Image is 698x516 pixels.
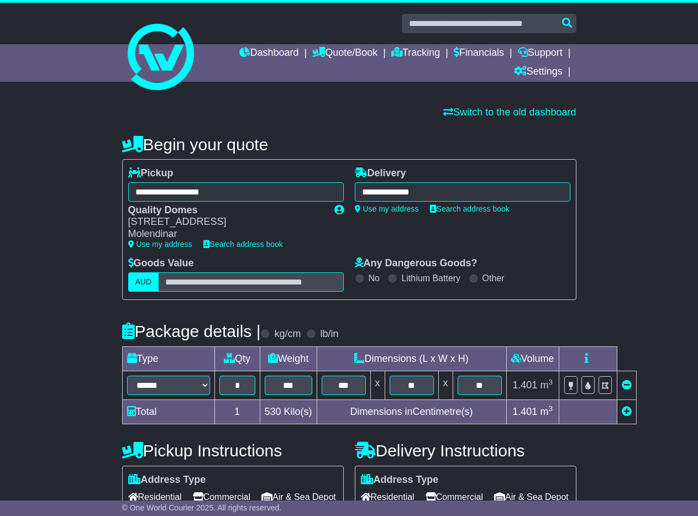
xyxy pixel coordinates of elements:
td: x [438,371,453,399]
a: Use my address [355,204,419,213]
td: Total [122,399,214,424]
h4: Pickup Instructions [122,441,344,460]
td: Dimensions in Centimetre(s) [317,399,506,424]
span: Air & Sea Depot [494,488,569,506]
h4: Begin your quote [122,135,576,154]
a: Quote/Book [312,44,377,63]
td: Type [122,346,214,371]
td: 1 [214,399,260,424]
div: [STREET_ADDRESS] [128,216,323,228]
a: Financials [454,44,504,63]
span: © One World Courier 2025. All rights reserved. [122,503,282,512]
span: m [540,406,553,417]
label: Any Dangerous Goods? [355,257,477,270]
a: Add new item [622,406,632,417]
label: Goods Value [128,257,194,270]
span: Commercial [426,488,483,506]
div: Molendinar [128,228,323,240]
label: Pickup [128,167,174,180]
span: Residential [128,488,182,506]
td: Kilo(s) [260,399,317,424]
span: 530 [265,406,281,417]
a: Tracking [391,44,440,63]
label: Lithium Battery [401,273,460,283]
label: Address Type [361,474,439,486]
label: kg/cm [274,328,301,340]
td: x [370,371,385,399]
a: Dashboard [239,44,298,63]
sup: 3 [548,404,553,413]
label: lb/in [320,328,338,340]
label: Other [482,273,505,283]
td: Qty [214,346,260,371]
a: Support [518,44,563,63]
span: Air & Sea Depot [261,488,336,506]
a: Remove this item [622,380,632,391]
td: Volume [506,346,559,371]
sup: 3 [548,378,553,386]
a: Use my address [128,240,192,249]
h4: Delivery Instructions [355,441,576,460]
span: Commercial [193,488,250,506]
a: Search address book [430,204,510,213]
span: m [540,380,553,391]
h4: Package details | [122,322,261,340]
span: 1.401 [512,406,537,417]
label: Address Type [128,474,206,486]
label: AUD [128,272,159,292]
td: Dimensions (L x W x H) [317,346,506,371]
a: Switch to the old dashboard [443,107,576,118]
span: Residential [361,488,414,506]
a: Search address book [203,240,283,249]
td: Weight [260,346,317,371]
span: 1.401 [512,380,537,391]
label: No [369,273,380,283]
a: Settings [514,63,563,82]
label: Delivery [355,167,406,180]
div: Quality Domes [128,204,323,217]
